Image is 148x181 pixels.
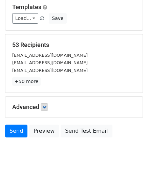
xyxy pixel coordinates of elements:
iframe: Chat Widget [114,149,148,181]
small: [EMAIL_ADDRESS][DOMAIN_NAME] [12,53,88,58]
h5: 53 Recipients [12,41,136,49]
a: Load... [12,13,38,24]
small: [EMAIL_ADDRESS][DOMAIN_NAME] [12,68,88,73]
h5: Advanced [12,103,136,111]
button: Save [49,13,66,24]
small: [EMAIL_ADDRESS][DOMAIN_NAME] [12,60,88,65]
a: +50 more [12,77,41,86]
a: Templates [12,3,41,10]
a: Send Test Email [61,125,112,137]
a: Send [5,125,27,137]
a: Preview [29,125,59,137]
